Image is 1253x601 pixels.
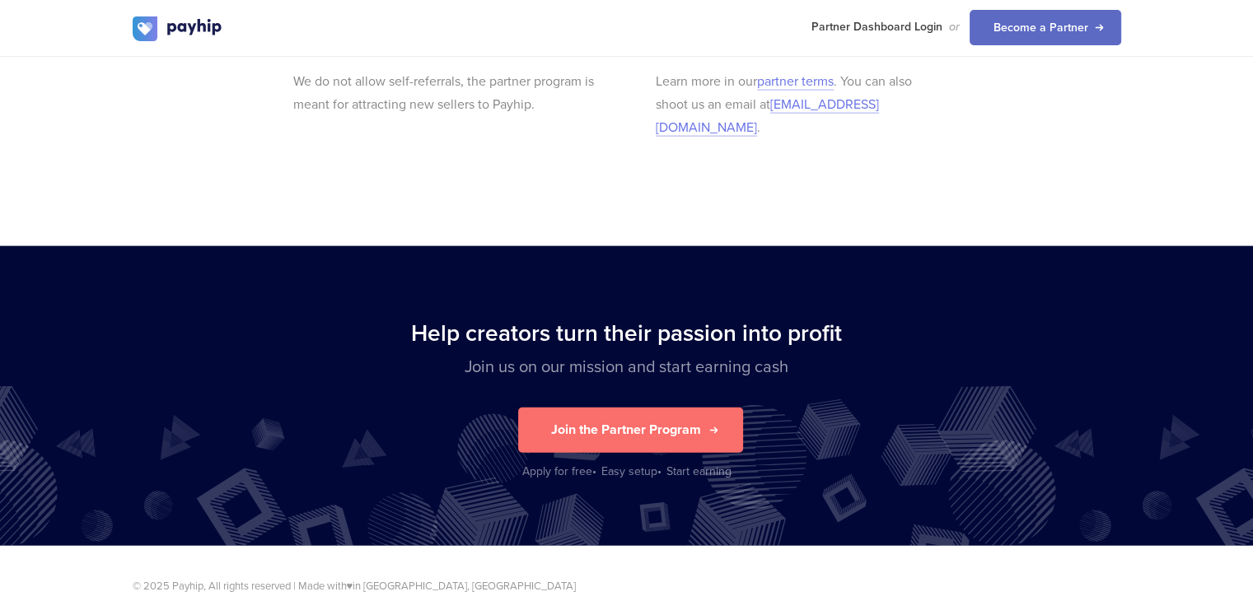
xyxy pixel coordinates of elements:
[133,579,1121,594] p: © 2025 Payhip, All rights reserved | Made with in [GEOGRAPHIC_DATA], [GEOGRAPHIC_DATA]
[518,408,743,453] button: Join the Partner Program
[656,96,879,137] a: [EMAIL_ADDRESS][DOMAIN_NAME]
[592,464,596,478] span: •
[757,73,834,91] a: partner terms
[133,16,223,41] img: logo.svg
[666,464,732,480] div: Start earning
[656,70,946,139] p: Learn more in our . You can also shoot us an email at .
[293,70,598,116] p: We do not allow self-referrals, the partner program is meant for attracting new sellers to Payhip.
[657,464,662,478] span: •
[522,464,598,480] div: Apply for free
[601,464,663,480] div: Easy setup
[970,10,1121,45] a: Become a Partner
[133,356,1121,380] p: Join us on our mission and start earning cash
[347,580,353,593] span: ♥
[133,312,1121,356] h2: Help creators turn their passion into profit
